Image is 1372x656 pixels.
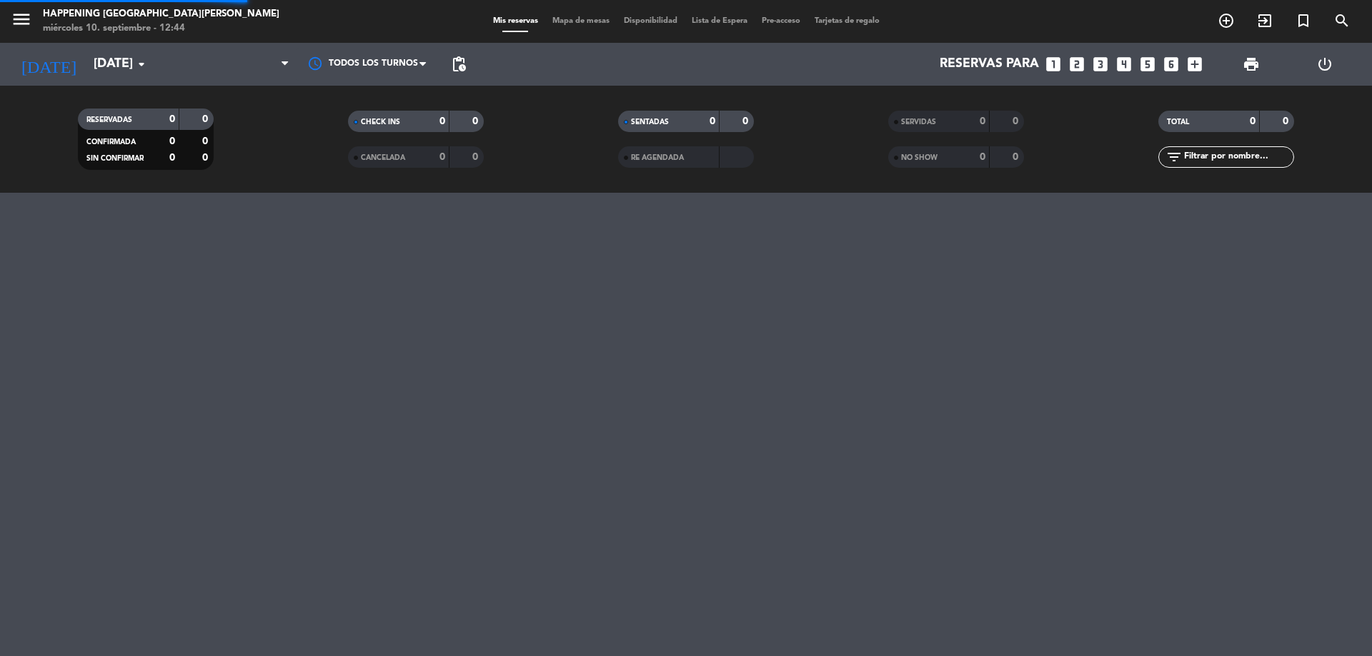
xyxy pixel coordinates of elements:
i: power_settings_new [1316,56,1333,73]
span: Reservas para [940,57,1039,71]
i: looks_two [1068,55,1086,74]
i: looks_5 [1138,55,1157,74]
input: Filtrar por nombre... [1183,149,1293,165]
span: Mapa de mesas [545,17,617,25]
i: looks_4 [1115,55,1133,74]
strong: 0 [439,116,445,126]
span: TOTAL [1167,118,1189,126]
span: Mis reservas [486,17,545,25]
span: CANCELADA [361,154,405,161]
i: search [1333,12,1351,29]
i: looks_3 [1091,55,1110,74]
strong: 0 [169,114,175,124]
span: CONFIRMADA [86,138,136,146]
strong: 0 [202,153,211,163]
span: Pre-acceso [755,17,807,25]
span: RESERVADAS [86,116,132,123]
strong: 0 [472,152,481,162]
div: LOG OUT [1288,43,1361,86]
span: SENTADAS [631,118,669,126]
span: print [1243,56,1260,73]
i: turned_in_not [1295,12,1312,29]
span: RE AGENDADA [631,154,684,161]
strong: 0 [169,153,175,163]
span: NO SHOW [901,154,938,161]
strong: 0 [169,136,175,146]
button: menu [11,9,32,35]
i: add_circle_outline [1218,12,1235,29]
span: CHECK INS [361,118,400,126]
strong: 0 [202,114,211,124]
i: exit_to_app [1256,12,1273,29]
strong: 0 [202,136,211,146]
span: Tarjetas de regalo [807,17,887,25]
strong: 0 [742,116,751,126]
span: SERVIDAS [901,118,936,126]
strong: 0 [710,116,715,126]
div: Happening [GEOGRAPHIC_DATA][PERSON_NAME] [43,7,279,21]
i: looks_one [1044,55,1063,74]
span: Disponibilidad [617,17,685,25]
strong: 0 [1013,152,1021,162]
strong: 0 [1283,116,1291,126]
strong: 0 [1013,116,1021,126]
div: miércoles 10. septiembre - 12:44 [43,21,279,36]
strong: 0 [1250,116,1256,126]
strong: 0 [980,116,985,126]
i: [DATE] [11,49,86,80]
strong: 0 [472,116,481,126]
i: add_box [1185,55,1204,74]
span: SIN CONFIRMAR [86,155,144,162]
i: looks_6 [1162,55,1180,74]
span: pending_actions [450,56,467,73]
i: arrow_drop_down [133,56,150,73]
span: Lista de Espera [685,17,755,25]
strong: 0 [439,152,445,162]
i: filter_list [1165,148,1183,166]
strong: 0 [980,152,985,162]
i: menu [11,9,32,30]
